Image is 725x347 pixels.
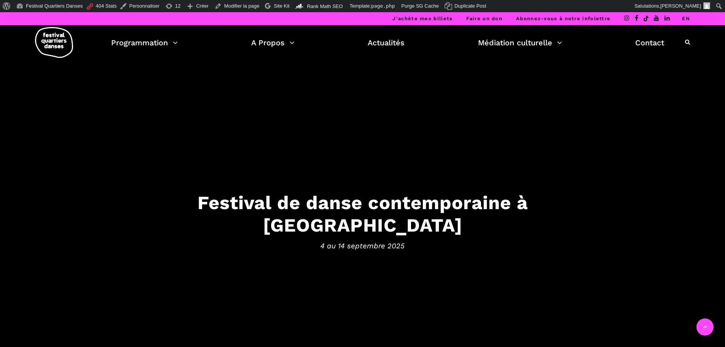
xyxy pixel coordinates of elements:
[274,3,289,9] span: Site Kit
[660,3,701,9] span: [PERSON_NAME]
[682,16,690,21] a: EN
[392,16,453,21] a: J’achète mes billets
[127,192,599,237] h3: Festival de danse contemporaine à [GEOGRAPHIC_DATA]
[251,36,295,49] a: A Propos
[635,36,664,49] a: Contact
[111,36,178,49] a: Programmation
[35,27,73,58] img: logo-fqd-med
[478,36,562,49] a: Médiation culturelle
[371,3,395,9] span: page.php
[516,16,610,21] a: Abonnez-vous à notre infolettre
[466,16,502,21] a: Faire un don
[307,3,343,9] span: Rank Math SEO
[368,36,405,49] a: Actualités
[127,240,599,251] span: 4 au 14 septembre 2025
